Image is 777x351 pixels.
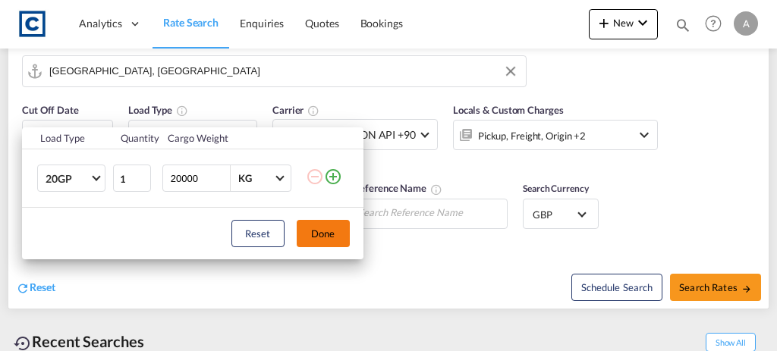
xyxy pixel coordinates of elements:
[324,168,342,186] md-icon: icon-plus-circle-outline
[113,165,151,192] input: Qty
[169,165,230,191] input: Enter Weight
[46,171,90,186] span: 20GP
[238,172,252,184] div: KG
[297,220,350,247] button: Done
[306,168,324,186] md-icon: icon-minus-circle-outline
[112,127,159,149] th: Quantity
[168,131,297,145] div: Cargo Weight
[22,127,112,149] th: Load Type
[37,165,105,192] md-select: Choose: 20GP
[231,220,285,247] button: Reset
